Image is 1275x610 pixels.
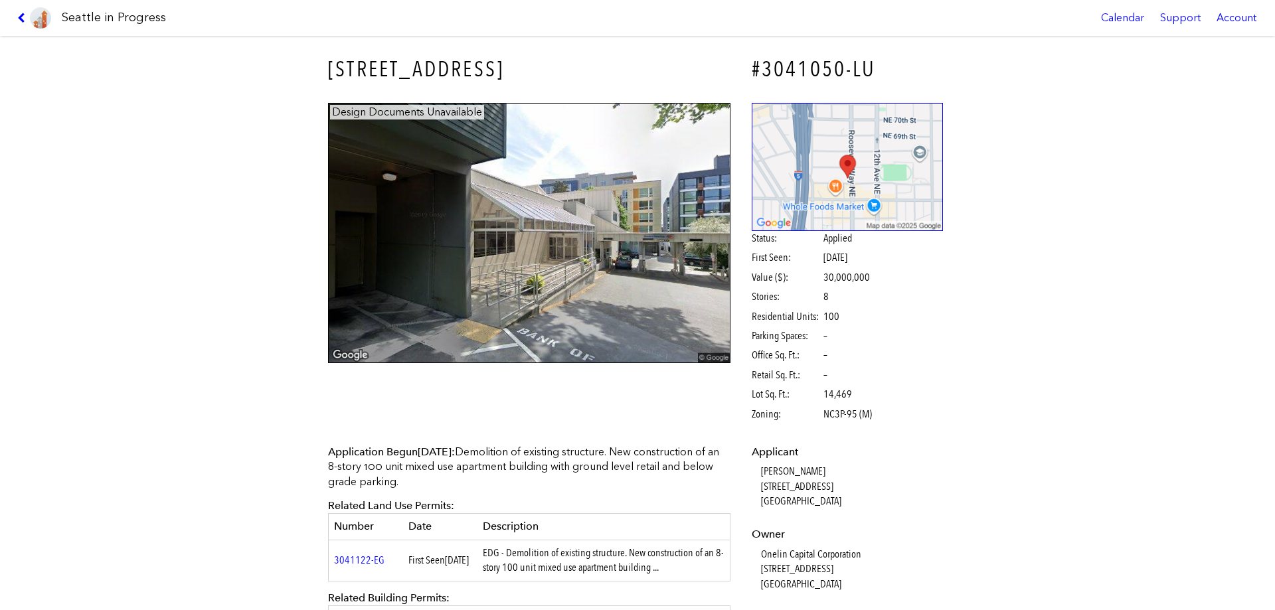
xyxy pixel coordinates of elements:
[328,499,454,512] span: Related Land Use Permits:
[752,407,821,421] span: Zoning:
[752,445,944,459] dt: Applicant
[761,464,944,508] dd: [PERSON_NAME] [STREET_ADDRESS] [GEOGRAPHIC_DATA]
[752,289,821,304] span: Stories:
[823,251,847,264] span: [DATE]
[328,445,455,458] span: Application Begun :
[477,540,730,581] td: EDG - Demolition of existing structure. New construction of an 8-story 100 unit mixed use apartme...
[329,514,403,540] th: Number
[823,368,827,382] span: –
[30,7,51,29] img: favicon-96x96.png
[328,103,730,364] img: 6615_ROOSEVELT_WAY_NE_SEATTLE.jpg
[418,445,452,458] span: [DATE]
[823,407,872,421] span: NC3P-95 (M)
[752,348,821,362] span: Office Sq. Ft.:
[752,250,821,265] span: First Seen:
[334,554,384,566] a: 3041122-EG
[823,289,829,304] span: 8
[823,329,827,343] span: –
[752,270,821,285] span: Value ($):
[328,445,730,489] p: Demolition of existing structure. New construction of an 8-story 100 unit mixed use apartment bui...
[823,387,852,402] span: 14,469
[823,270,870,285] span: 30,000,000
[752,103,944,231] img: staticmap
[752,387,821,402] span: Lot Sq. Ft.:
[752,231,821,246] span: Status:
[330,105,484,119] figcaption: Design Documents Unavailable
[403,540,477,581] td: First Seen
[823,348,827,362] span: –
[752,54,944,84] h4: #3041050-LU
[752,309,821,324] span: Residential Units:
[752,368,821,382] span: Retail Sq. Ft.:
[823,231,852,246] span: Applied
[403,514,477,540] th: Date
[761,547,944,591] dd: Onelin Capital Corporation [STREET_ADDRESS] [GEOGRAPHIC_DATA]
[477,514,730,540] th: Description
[823,309,839,324] span: 100
[445,554,469,566] span: [DATE]
[328,591,450,604] span: Related Building Permits:
[62,9,166,26] h1: Seattle in Progress
[328,54,730,84] h3: [STREET_ADDRESS]
[752,527,944,542] dt: Owner
[752,329,821,343] span: Parking Spaces:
